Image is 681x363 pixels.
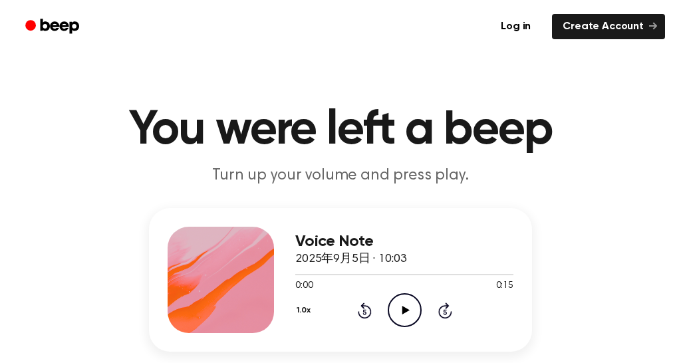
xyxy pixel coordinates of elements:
[295,279,313,293] span: 0:00
[295,299,315,322] button: 1.0x
[295,233,513,251] h3: Voice Note
[496,279,513,293] span: 0:15
[16,106,665,154] h1: You were left a beep
[487,11,544,42] a: Log in
[552,14,665,39] a: Create Account
[295,253,406,265] span: 2025年9月5日 · 10:03
[16,14,91,40] a: Beep
[85,165,596,187] p: Turn up your volume and press play.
